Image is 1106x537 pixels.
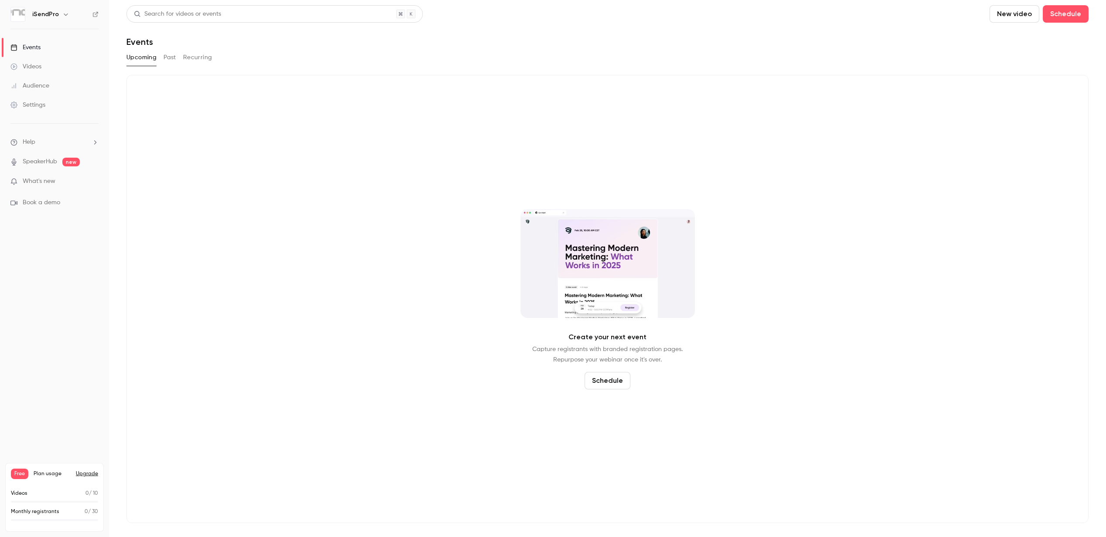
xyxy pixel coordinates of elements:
span: What's new [23,177,55,186]
button: Schedule [1043,5,1089,23]
a: SpeakerHub [23,157,57,166]
iframe: Noticeable Trigger [88,178,99,186]
h6: iSendPro [32,10,59,19]
span: 0 [85,491,89,496]
div: Videos [10,62,41,71]
p: Videos [11,490,27,497]
button: Schedule [585,372,630,389]
span: Book a demo [23,198,60,207]
span: Plan usage [34,470,71,477]
span: Free [11,469,28,479]
button: Upcoming [126,51,157,64]
img: iSendPro [11,7,25,21]
h1: Events [126,37,153,47]
li: help-dropdown-opener [10,138,99,147]
button: New video [990,5,1039,23]
p: / 30 [85,508,98,516]
p: / 10 [85,490,98,497]
button: Upgrade [76,470,98,477]
div: Search for videos or events [134,10,221,19]
div: Settings [10,101,45,109]
div: Events [10,43,41,52]
button: Past [163,51,176,64]
p: Create your next event [568,332,647,342]
div: Audience [10,81,49,90]
p: Capture registrants with branded registration pages. Repurpose your webinar once it's over. [532,344,683,365]
span: Help [23,138,35,147]
p: Monthly registrants [11,508,59,516]
button: Recurring [183,51,212,64]
span: 0 [85,509,88,514]
span: new [62,158,80,166]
